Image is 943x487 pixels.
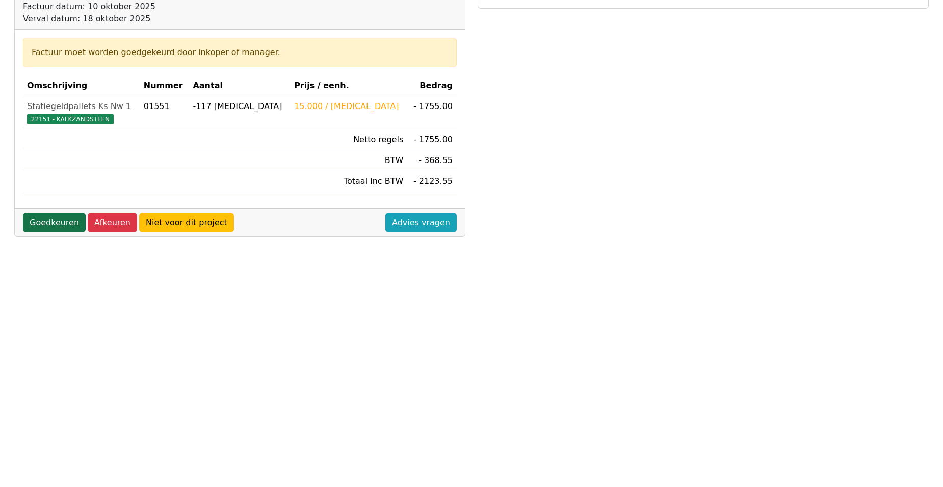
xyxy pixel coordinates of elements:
[139,213,234,232] a: Niet voor dit project
[23,213,86,232] a: Goedkeuren
[88,213,137,232] a: Afkeuren
[23,1,256,13] div: Factuur datum: 10 oktober 2025
[23,13,256,25] div: Verval datum: 18 oktober 2025
[407,129,457,150] td: - 1755.00
[32,46,448,59] div: Factuur moet worden goedgekeurd door inkoper of manager.
[140,96,189,129] td: 01551
[189,75,290,96] th: Aantal
[140,75,189,96] th: Nummer
[193,100,286,113] div: -117 [MEDICAL_DATA]
[407,75,457,96] th: Bedrag
[27,100,136,125] a: Statiegeldpallets Ks Nw 122151 - KALKZANDSTEEN
[385,213,457,232] a: Advies vragen
[290,75,407,96] th: Prijs / eenh.
[407,96,457,129] td: - 1755.00
[407,171,457,192] td: - 2123.55
[290,171,407,192] td: Totaal inc BTW
[23,75,140,96] th: Omschrijving
[290,129,407,150] td: Netto regels
[27,114,114,124] span: 22151 - KALKZANDSTEEN
[27,100,136,113] div: Statiegeldpallets Ks Nw 1
[294,100,403,113] div: 15.000 / [MEDICAL_DATA]
[290,150,407,171] td: BTW
[407,150,457,171] td: - 368.55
